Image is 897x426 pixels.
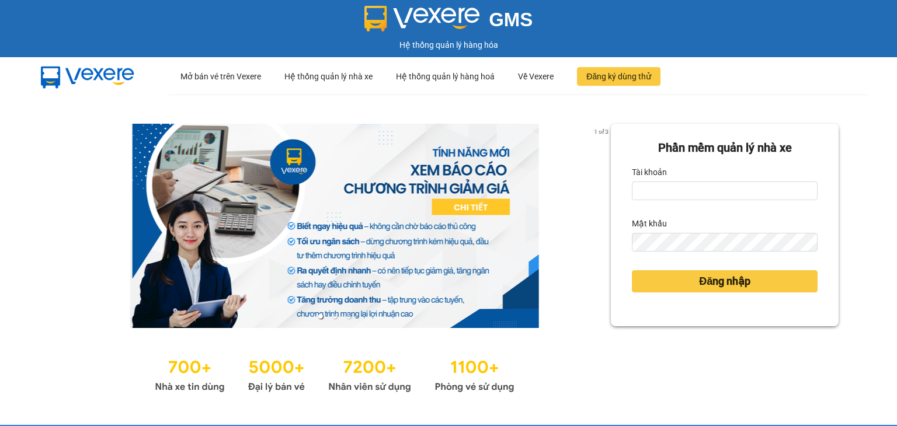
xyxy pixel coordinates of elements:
div: Hệ thống quản lý nhà xe [284,58,373,95]
img: mbUUG5Q.png [29,57,146,96]
label: Tài khoản [632,163,667,181]
span: GMS [489,9,533,30]
div: Mở bán vé trên Vexere [180,58,261,95]
li: slide item 2 [332,314,337,319]
button: previous slide / item [58,124,75,328]
button: next slide / item [594,124,611,328]
div: Hệ thống quản lý hàng hóa [3,39,894,51]
label: Mật khẩu [632,214,667,233]
p: 1 of 3 [590,124,611,139]
img: Statistics.png [155,351,514,396]
img: logo 2 [364,6,480,32]
div: Về Vexere [518,58,554,95]
button: Đăng nhập [632,270,818,292]
button: Đăng ký dùng thử [577,67,660,86]
input: Tài khoản [632,181,818,200]
span: Đăng ký dùng thử [586,70,651,83]
div: Hệ thống quản lý hàng hoá [396,58,495,95]
li: slide item 3 [346,314,351,319]
div: Phần mềm quản lý nhà xe [632,139,818,157]
span: Đăng nhập [699,273,750,289]
a: GMS [364,18,533,27]
input: Mật khẩu [632,233,818,252]
li: slide item 1 [318,314,323,319]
